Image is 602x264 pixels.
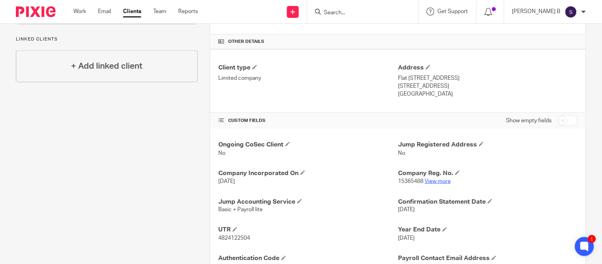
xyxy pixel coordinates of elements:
[98,8,111,15] a: Email
[398,207,415,213] span: [DATE]
[323,10,394,17] input: Search
[425,179,451,184] a: View more
[398,169,578,177] h4: Company Reg. No.
[218,141,398,149] h4: Ongoing CoSec Client
[438,9,468,14] span: Get Support
[73,8,86,15] a: Work
[565,6,577,18] img: svg%3E
[398,82,578,90] p: [STREET_ADDRESS]
[218,236,250,241] span: 4824122504
[398,150,405,156] span: No
[218,118,398,124] h4: CUSTOM FIELDS
[153,8,166,15] a: Team
[218,74,398,82] p: Limited company
[398,226,578,234] h4: Year End Date
[218,64,398,72] h4: Client type
[398,90,578,98] p: [GEOGRAPHIC_DATA]
[398,64,578,72] h4: Address
[16,36,198,42] p: Linked clients
[588,235,596,243] div: 1
[123,8,141,15] a: Clients
[218,254,398,263] h4: Authentication Code
[218,169,398,177] h4: Company Incorporated On
[398,236,415,241] span: [DATE]
[16,6,56,17] img: Pixie
[218,198,398,206] h4: Jump Accounting Service
[398,141,578,149] h4: Jump Registered Address
[398,179,423,184] span: 15365468
[218,207,263,213] span: Basic + Payroll lite
[218,226,398,234] h4: UTR
[506,117,552,125] label: Show empty fields
[218,179,235,184] span: [DATE]
[398,74,578,82] p: Flat [STREET_ADDRESS]
[398,198,578,206] h4: Confirmation Statement Date
[512,8,561,15] p: [PERSON_NAME] B
[398,254,578,263] h4: Payroll Contact Email Address
[71,60,142,72] h4: + Add linked client
[178,8,198,15] a: Reports
[228,39,264,45] span: Other details
[218,150,225,156] span: No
